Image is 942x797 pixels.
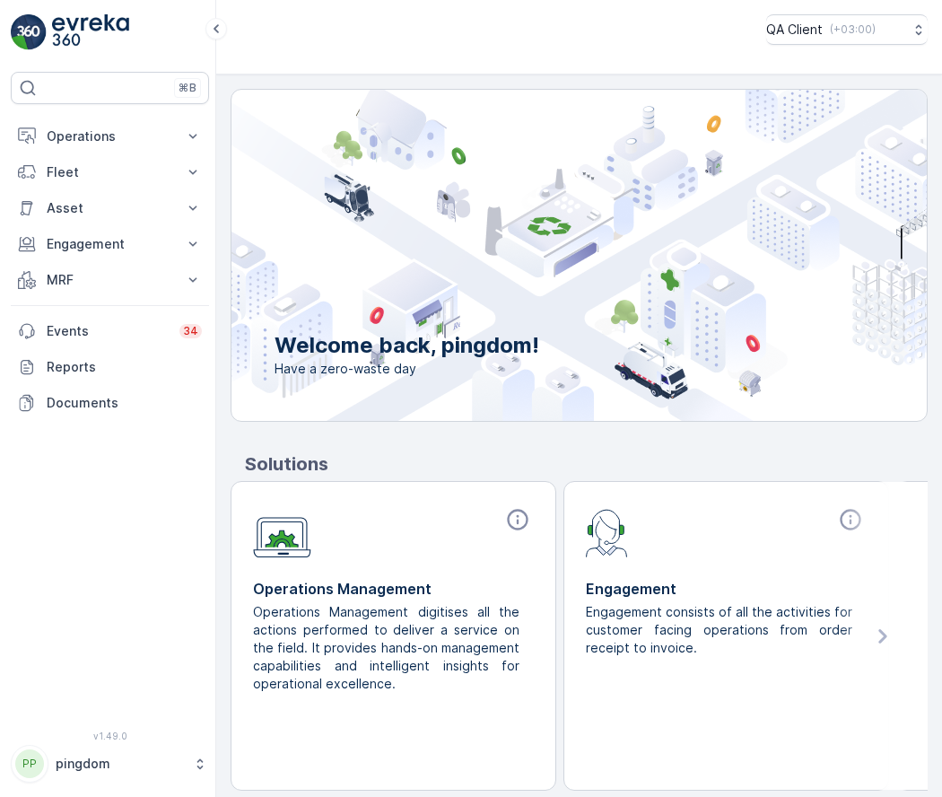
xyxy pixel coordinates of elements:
[766,21,823,39] p: QA Client
[275,331,539,360] p: Welcome back, pingdom!
[586,603,852,657] p: Engagement consists of all the activities for customer facing operations from order receipt to in...
[253,603,519,693] p: Operations Management digitises all the actions performed to deliver a service on the field. It p...
[253,578,534,600] p: Operations Management
[47,199,173,217] p: Asset
[47,394,202,412] p: Documents
[11,154,209,190] button: Fleet
[47,235,173,253] p: Engagement
[179,81,196,95] p: ⌘B
[275,360,539,378] span: Have a zero-waste day
[11,745,209,783] button: PPpingdom
[245,451,928,477] p: Solutions
[151,90,927,421] img: city illustration
[56,755,184,773] p: pingdom
[830,22,876,37] p: ( +03:00 )
[11,14,47,50] img: logo
[586,578,867,600] p: Engagement
[11,349,209,385] a: Reports
[47,322,169,340] p: Events
[11,190,209,226] button: Asset
[253,507,311,558] img: module-icon
[11,313,209,349] a: Events34
[11,731,209,741] span: v 1.49.0
[11,118,209,154] button: Operations
[47,358,202,376] p: Reports
[766,14,928,45] button: QA Client(+03:00)
[586,507,628,557] img: module-icon
[11,226,209,262] button: Engagement
[11,262,209,298] button: MRF
[47,163,173,181] p: Fleet
[11,385,209,421] a: Documents
[15,749,44,778] div: PP
[47,127,173,145] p: Operations
[52,14,129,50] img: logo_light-DOdMpM7g.png
[183,324,198,338] p: 34
[47,271,173,289] p: MRF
